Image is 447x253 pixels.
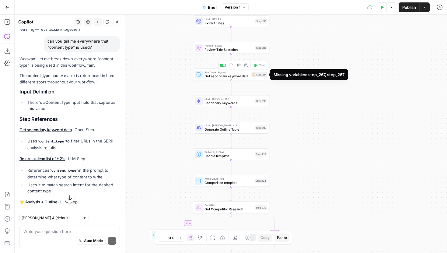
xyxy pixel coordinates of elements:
span: Copy [260,235,270,241]
a: Return a clean list of H2's [19,156,65,161]
button: Test [252,62,267,69]
g: Edge from step_219 to step_223 [230,134,232,148]
a: ⭐️ Analysis + Outline [19,199,58,204]
h2: Step References [19,116,120,122]
p: - Code Step [19,127,120,133]
div: can you tell me everywhere that "content type" is used? [44,36,120,52]
g: Edge from step_214 to step_215 [230,1,232,15]
li: Uses to filter URLs in the SERP analysis results [26,138,120,151]
g: Edge from step_217 to step_218 [230,80,232,95]
div: LLM · GPT-4.1Extract TitlesStep 215 [193,15,269,27]
div: Run Code · PythonGet secondary keyword dataStep 217Test [193,69,269,80]
span: LLM · [PERSON_NAME] 4.5 [204,124,253,128]
div: Human ReviewReview Title SelectionStep 216 [193,42,269,54]
div: Step 218 [255,99,267,104]
span: Comparison template [204,180,253,185]
div: Step 219 [255,125,267,130]
span: Review Title Selection [204,47,253,52]
g: Edge from step_218 to step_219 [230,107,232,121]
p: - LLM Step [19,156,120,162]
span: Get secondary keyword data [204,74,249,79]
button: Brief [199,2,221,12]
div: LLM · [PERSON_NAME] 4.5Generate Outline TableStep 219 [193,122,269,134]
strong: Content Type [45,100,71,105]
span: Condition [204,203,253,207]
g: Edge from step_223 to step_224 [230,160,232,174]
span: 81% [168,235,174,240]
p: - LLM Step [19,199,120,205]
span: Write Liquid Text [204,150,253,154]
span: Auto Mode [84,238,103,244]
div: Write Liquid TextComparison templateStep 224 [193,175,269,187]
div: Step 217 [251,72,267,77]
span: Publish [402,4,416,10]
span: LLM · GPT-4.1 [204,17,253,21]
span: Version 1 [225,5,240,10]
span: Secondary Keywords [204,100,253,105]
div: Copilot [18,19,72,25]
span: Paste [277,235,287,241]
li: There's a input field that captures this value [26,99,120,111]
div: LLM · Gemini 2.5 ProSecondary KeywordsStep 218 [193,95,269,107]
code: content_type [49,169,78,173]
span: Run Code · Python [204,70,249,74]
span: Get Competitor Research [204,207,253,212]
div: Read from GridRead from GridStep 233 [150,229,226,241]
h2: Input Definition [19,89,120,95]
code: content_type [37,140,66,143]
g: Edge from step_232 to step_233 [187,213,231,229]
div: Step 216 [255,46,267,50]
a: Get secondary keyword data [19,127,72,132]
div: Step 223 [255,152,267,156]
span: Extract Titles [204,20,253,25]
button: Version 1 [222,3,249,11]
div: Step 232 [255,205,267,210]
li: Uses it to match search intent for the desired content type [26,182,120,194]
button: Auto Mode [76,237,106,245]
strong: content_type [26,73,50,78]
div: Step 224 [255,179,267,183]
span: Write Liquid Text [204,177,253,181]
span: Test [259,63,265,68]
span: Generate Outline Table [204,127,253,132]
input: Claude Sonnet 4 (default) [22,215,80,221]
span: Brief [208,4,217,10]
div: Step 215 [255,19,267,24]
li: References in the prompt to determine what type of content to write [26,167,120,180]
span: Listicle template [204,153,253,158]
p: Wagwan! Let me break down everywhere "content type" is being used in this workflow, fam. [19,56,120,69]
span: Human Review [204,44,253,47]
div: Write Liquid TextListicle templateStep 223 [193,148,269,160]
span: LLM · Gemini 2.5 Pro [204,97,253,101]
g: Edge from step_233 to step_232-conditional-end [188,241,231,252]
button: Publish [399,2,420,12]
g: Edge from step_215 to step_216 [230,27,232,41]
div: ConditionGet Competitor ResearchStep 232 [193,202,269,213]
button: Copy [258,234,272,242]
button: Paste [274,234,289,242]
g: Edge from step_224 to step_232 [230,187,232,201]
p: The input variable is referenced in bare different spots throughout your workflow: [19,72,120,85]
